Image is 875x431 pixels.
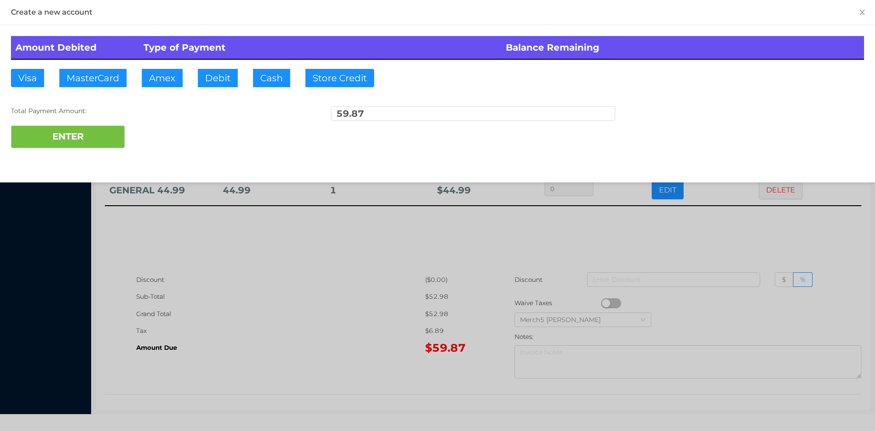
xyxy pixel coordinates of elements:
[11,106,295,116] div: Total Payment Amount:
[11,7,864,17] div: Create a new account
[59,69,127,87] button: MasterCard
[11,125,125,148] button: ENTER
[859,9,866,16] i: icon: close
[198,69,238,87] button: Debit
[139,36,502,59] th: Type of Payment
[305,69,374,87] button: Store Credit
[501,36,864,59] th: Balance Remaining
[253,69,290,87] button: Cash
[142,69,183,87] button: Amex
[11,69,44,87] button: Visa
[11,36,139,59] th: Amount Debited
